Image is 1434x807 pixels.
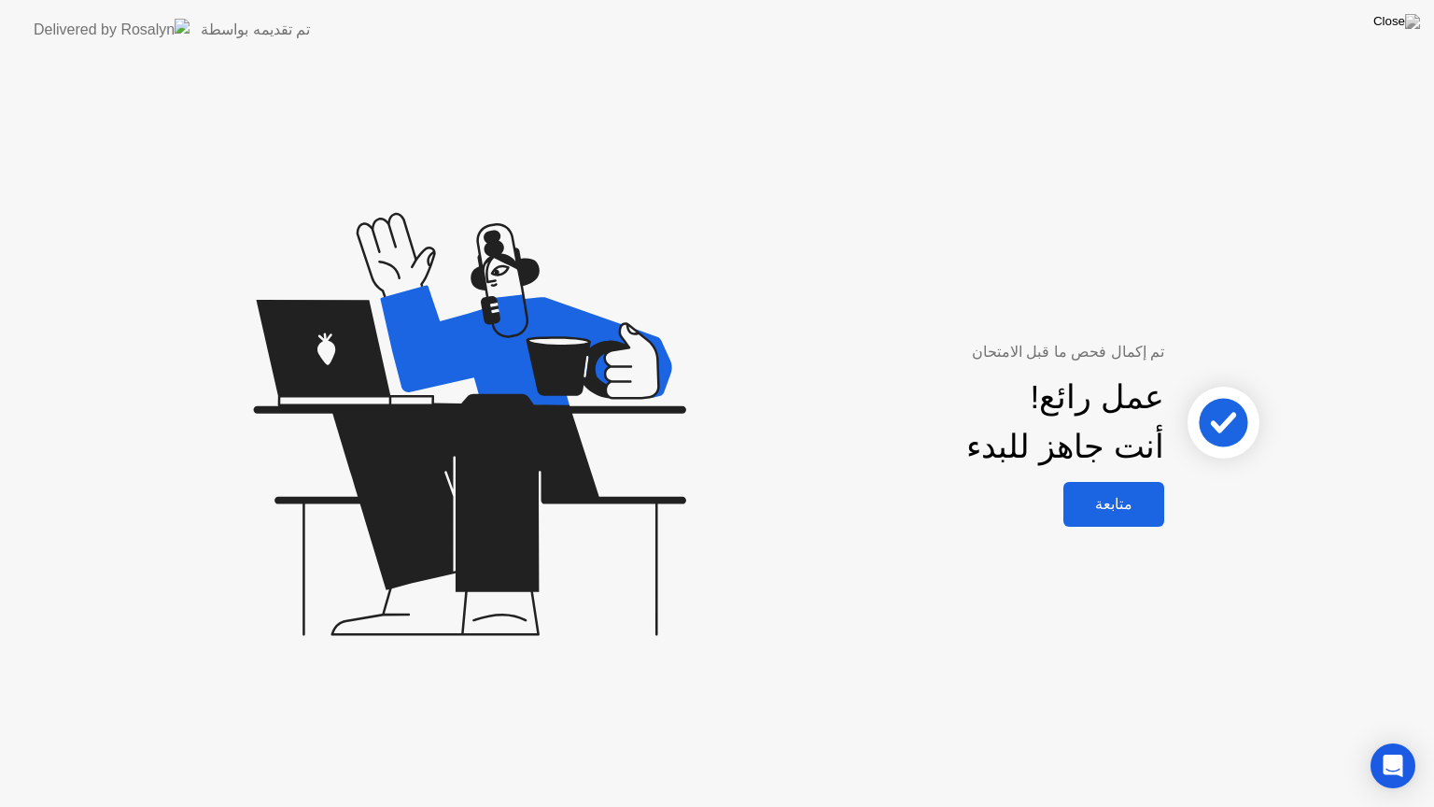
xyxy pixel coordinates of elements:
[779,341,1164,363] div: تم إكمال فحص ما قبل الامتحان
[201,19,310,41] div: تم تقديمه بواسطة
[966,373,1164,472] div: عمل رائع! أنت جاهز للبدء
[1069,495,1159,513] div: متابعة
[1371,743,1415,788] div: Open Intercom Messenger
[34,19,190,40] img: Delivered by Rosalyn
[1063,482,1164,527] button: متابعة
[1373,14,1420,29] img: Close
